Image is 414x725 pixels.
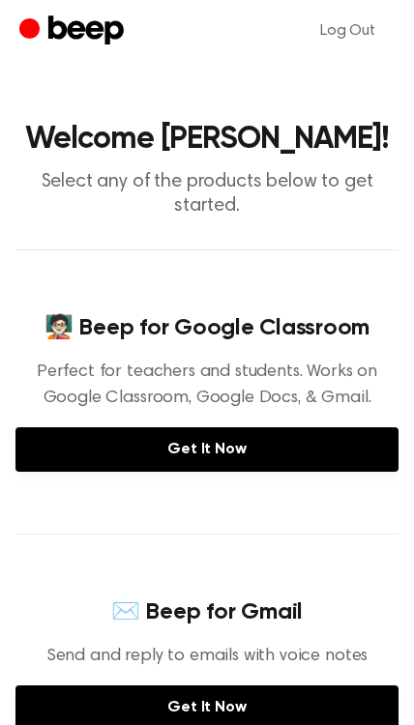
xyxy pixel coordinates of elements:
a: Get It Now [15,427,399,472]
p: Perfect for teachers and students. Works on Google Classroom, Google Docs, & Gmail. [15,360,399,412]
p: Send and reply to emails with voice notes [46,644,368,670]
a: Beep [19,13,129,50]
a: Log Out [301,8,395,54]
h4: ✉️ Beep for Gmail [46,596,368,628]
p: Select any of the products below to get started. [15,170,399,218]
h1: Welcome [PERSON_NAME]! [15,124,399,155]
h4: 🧑🏻‍🏫 Beep for Google Classroom [15,312,399,344]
